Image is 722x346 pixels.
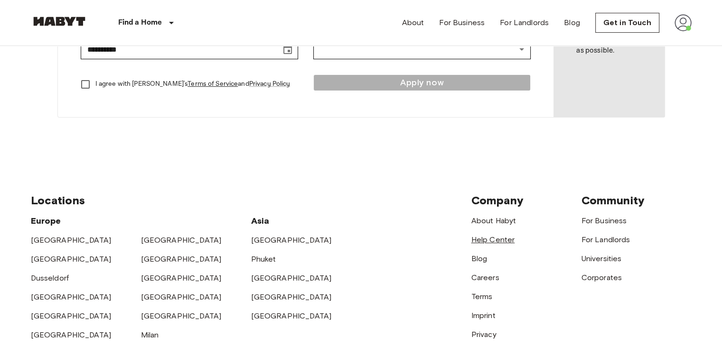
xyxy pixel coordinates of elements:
[251,311,332,320] a: [GEOGRAPHIC_DATA]
[564,17,580,28] a: Blog
[141,330,159,339] a: Milan
[675,14,692,31] img: avatar
[581,254,622,263] a: Universities
[31,273,69,282] a: Dusseldorf
[500,17,549,28] a: For Landlords
[31,292,112,301] a: [GEOGRAPHIC_DATA]
[471,254,488,263] a: Blog
[581,235,630,244] a: For Landlords
[251,216,270,226] span: Asia
[31,193,85,207] span: Locations
[251,236,332,245] a: [GEOGRAPHIC_DATA]
[251,292,332,301] a: [GEOGRAPHIC_DATA]
[31,311,112,320] a: [GEOGRAPHIC_DATA]
[31,17,88,26] img: Habyt
[471,216,516,225] a: About Habyt
[31,236,112,245] a: [GEOGRAPHIC_DATA]
[141,236,222,245] a: [GEOGRAPHIC_DATA]
[95,79,291,89] p: I agree with [PERSON_NAME]'s and
[471,311,496,320] a: Imprint
[141,255,222,264] a: [GEOGRAPHIC_DATA]
[251,255,276,264] a: Phuket
[595,13,659,33] a: Get in Touch
[31,255,112,264] a: [GEOGRAPHIC_DATA]
[251,273,332,282] a: [GEOGRAPHIC_DATA]
[471,292,493,301] a: Terms
[141,292,222,301] a: [GEOGRAPHIC_DATA]
[471,273,499,282] a: Careers
[402,17,424,28] a: About
[471,330,497,339] a: Privacy
[581,273,622,282] a: Corporates
[31,216,61,226] span: Europe
[581,216,627,225] a: For Business
[249,80,291,88] a: Privacy Policy
[439,17,485,28] a: For Business
[581,193,645,207] span: Community
[471,235,515,244] a: Help Center
[141,311,222,320] a: [GEOGRAPHIC_DATA]
[141,273,222,282] a: [GEOGRAPHIC_DATA]
[118,17,162,28] p: Find a Home
[471,193,524,207] span: Company
[278,40,297,59] button: Choose date, selected date is Sep 17, 2025
[31,330,112,339] a: [GEOGRAPHIC_DATA]
[188,80,238,88] a: Terms of Service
